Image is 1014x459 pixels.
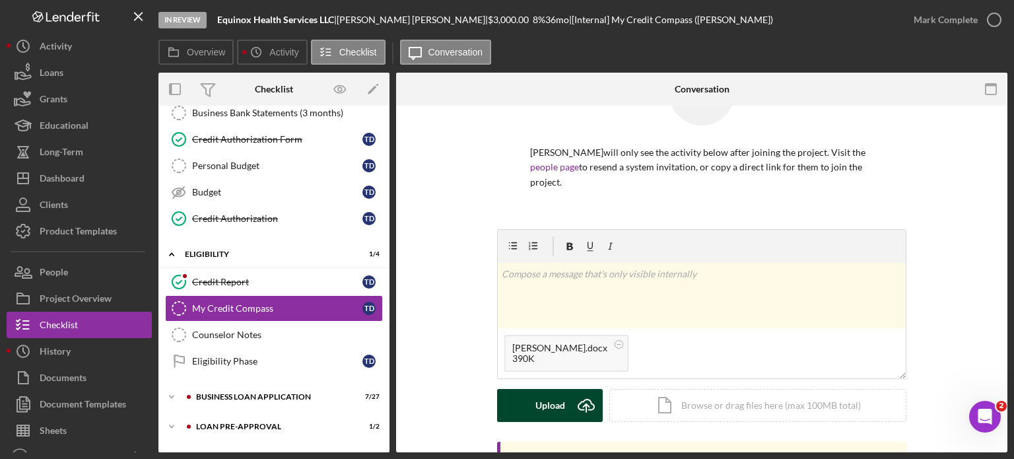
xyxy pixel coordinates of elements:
[428,47,483,57] label: Conversation
[7,192,152,218] button: Clients
[7,165,152,192] button: Dashboard
[7,365,152,391] a: Documents
[7,218,152,244] button: Product Templates
[165,205,383,232] a: Credit AuthorizationTD
[192,213,362,224] div: Credit Authorization
[339,47,377,57] label: Checklist
[7,33,152,59] button: Activity
[362,212,376,225] div: T D
[400,40,492,65] button: Conversation
[569,15,773,25] div: | [Internal] My Credit Compass ([PERSON_NAME])
[40,312,78,341] div: Checklist
[996,401,1007,411] span: 2
[7,112,152,139] button: Educational
[165,348,383,374] a: Eligibility PhaseTD
[512,343,607,353] div: [PERSON_NAME].docx
[7,285,152,312] button: Project Overview
[311,40,386,65] button: Checklist
[362,302,376,315] div: T D
[40,365,86,394] div: Documents
[497,389,603,422] button: Upload
[192,303,362,314] div: My Credit Compass
[185,250,347,258] div: ELIGIBILITY
[7,338,152,365] button: History
[192,134,362,145] div: Credit Authorization Form
[535,389,565,422] div: Upload
[269,47,298,57] label: Activity
[40,139,83,168] div: Long-Term
[7,59,152,86] button: Loans
[255,84,293,94] div: Checklist
[40,285,112,315] div: Project Overview
[969,401,1001,433] iframe: Intercom live chat
[192,330,382,340] div: Counselor Notes
[545,15,569,25] div: 36 mo
[165,100,383,126] a: Business Bank Statements (3 months)
[530,161,579,172] a: people page
[158,40,234,65] button: Overview
[192,160,362,171] div: Personal Budget
[337,15,488,25] div: [PERSON_NAME] [PERSON_NAME] |
[40,417,67,447] div: Sheets
[362,355,376,368] div: T D
[7,312,152,338] button: Checklist
[192,108,382,118] div: Business Bank Statements (3 months)
[488,15,533,25] div: $3,000.00
[900,7,1007,33] button: Mark Complete
[7,417,152,444] button: Sheets
[40,259,68,289] div: People
[217,14,334,25] b: Equinox Health Services LLC
[196,393,347,401] div: BUSINESS LOAN APPLICATION
[40,86,67,116] div: Grants
[192,356,362,367] div: Eligibility Phase
[362,275,376,289] div: T D
[530,145,873,190] p: [PERSON_NAME] will only see the activity below after joining the project. Visit the to resend a s...
[165,179,383,205] a: BudgetTD
[40,33,72,63] div: Activity
[187,47,225,57] label: Overview
[40,338,71,368] div: History
[165,126,383,153] a: Credit Authorization FormTD
[7,259,152,285] button: People
[196,423,347,431] div: LOAN PRE-APPROVAL
[217,15,337,25] div: |
[165,153,383,179] a: Personal BudgetTD
[362,133,376,146] div: T D
[362,159,376,172] div: T D
[356,250,380,258] div: 1 / 4
[237,40,307,65] button: Activity
[40,391,126,421] div: Document Templates
[512,353,607,364] div: 390K
[356,423,380,431] div: 1 / 2
[192,187,362,197] div: Budget
[7,391,152,417] button: Document Templates
[40,218,117,248] div: Product Templates
[7,86,152,112] button: Grants
[40,192,68,221] div: Clients
[192,277,362,287] div: Credit Report
[40,112,88,142] div: Educational
[914,7,978,33] div: Mark Complete
[158,12,207,28] div: In Review
[165,322,383,348] a: Counselor Notes
[356,393,380,401] div: 7 / 27
[165,269,383,295] a: Credit ReportTD
[533,15,545,25] div: 8 %
[40,59,63,89] div: Loans
[7,139,152,165] button: Long-Term
[675,84,729,94] div: Conversation
[40,165,84,195] div: Dashboard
